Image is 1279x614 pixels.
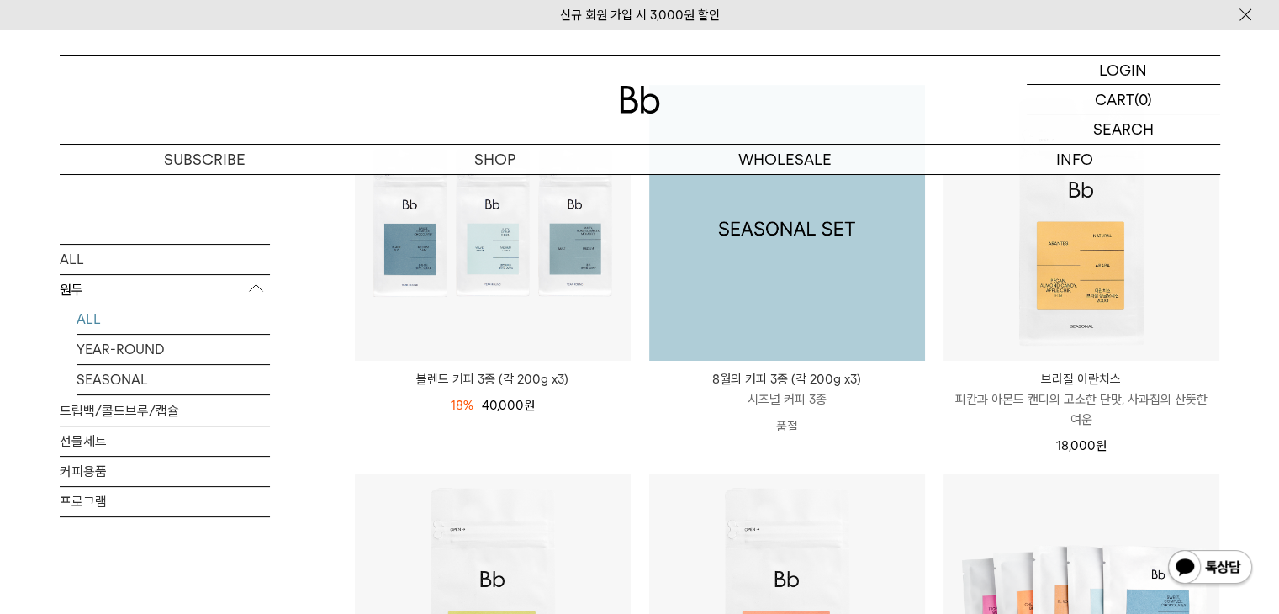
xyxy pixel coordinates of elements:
[930,145,1220,174] p: INFO
[649,369,925,410] a: 8월의 커피 3종 (각 200g x3) 시즈널 커피 3종
[649,389,925,410] p: 시즈널 커피 3종
[1096,438,1107,453] span: 원
[1093,114,1154,144] p: SEARCH
[1056,438,1107,453] span: 18,000
[60,396,270,426] a: 드립백/콜드브루/캡슐
[620,86,660,114] img: 로고
[1134,85,1152,114] p: (0)
[77,365,270,394] a: SEASONAL
[350,145,640,174] a: SHOP
[77,304,270,334] a: ALL
[60,426,270,456] a: 선물세트
[649,85,925,361] img: 1000000743_add2_021.png
[560,8,720,23] a: 신규 회원 가입 시 3,000원 할인
[60,457,270,486] a: 커피용품
[355,369,631,389] a: 블렌드 커피 3종 (각 200g x3)
[60,487,270,516] a: 프로그램
[60,275,270,305] p: 원두
[1027,56,1220,85] a: LOGIN
[77,335,270,364] a: YEAR-ROUND
[943,369,1219,389] p: 브라질 아란치스
[649,85,925,361] a: 8월의 커피 3종 (각 200g x3)
[649,410,925,443] p: 품절
[1027,85,1220,114] a: CART (0)
[943,85,1219,361] img: 브라질 아란치스
[649,369,925,389] p: 8월의 커피 3종 (각 200g x3)
[482,398,535,413] span: 40,000
[943,369,1219,430] a: 브라질 아란치스 피칸과 아몬드 캔디의 고소한 단맛, 사과칩의 산뜻한 여운
[640,145,930,174] p: WHOLESALE
[943,389,1219,430] p: 피칸과 아몬드 캔디의 고소한 단맛, 사과칩의 산뜻한 여운
[1099,56,1147,84] p: LOGIN
[451,395,473,416] div: 18%
[60,145,350,174] a: SUBSCRIBE
[524,398,535,413] span: 원
[1166,548,1254,589] img: 카카오톡 채널 1:1 채팅 버튼
[1095,85,1134,114] p: CART
[355,85,631,361] img: 블렌드 커피 3종 (각 200g x3)
[60,245,270,274] a: ALL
